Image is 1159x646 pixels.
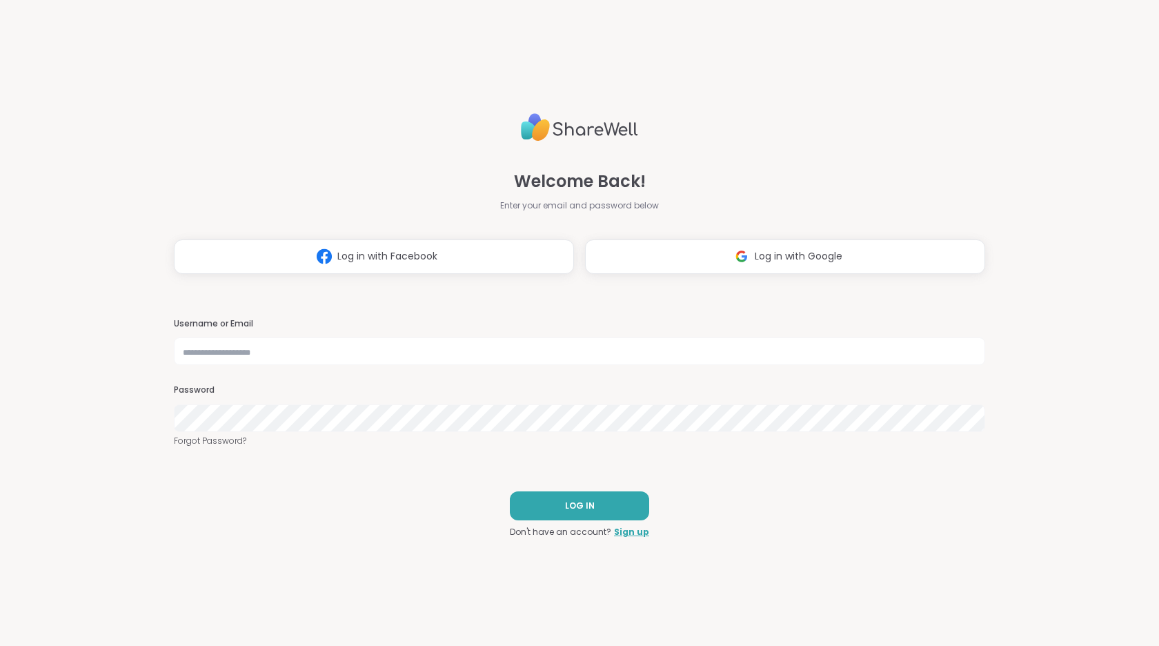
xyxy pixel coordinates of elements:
button: LOG IN [510,491,649,520]
span: Don't have an account? [510,526,611,538]
h3: Password [174,384,985,396]
img: ShareWell Logomark [729,244,755,269]
span: Log in with Facebook [337,249,437,264]
span: LOG IN [565,500,595,512]
span: Enter your email and password below [500,199,659,212]
img: ShareWell Logomark [311,244,337,269]
a: Sign up [614,526,649,538]
span: Log in with Google [755,249,842,264]
h3: Username or Email [174,318,985,330]
span: Welcome Back! [514,169,646,194]
img: ShareWell Logo [521,108,638,147]
button: Log in with Google [585,239,985,274]
button: Log in with Facebook [174,239,574,274]
a: Forgot Password? [174,435,985,447]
